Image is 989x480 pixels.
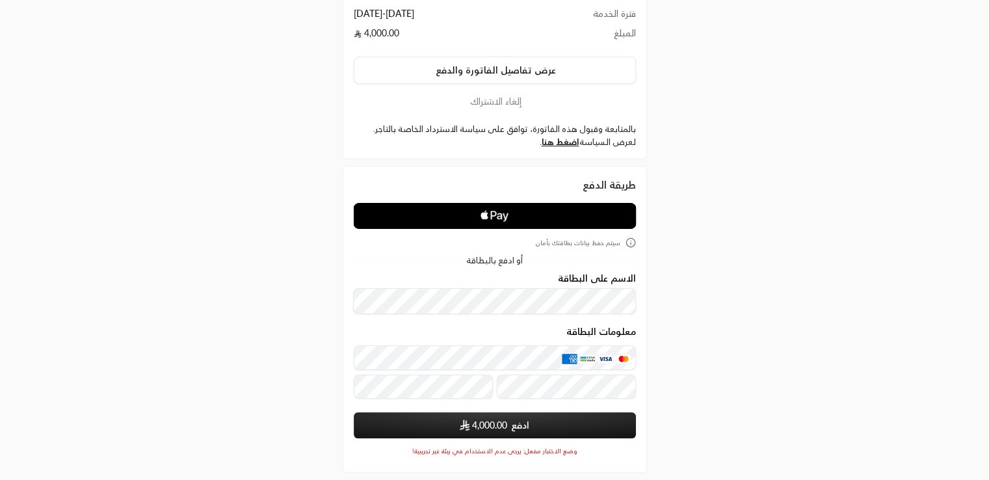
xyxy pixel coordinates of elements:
[354,94,636,109] button: إلغاء الاشتراك
[354,327,636,403] div: معلومات البطاقة
[616,354,631,364] img: MasterCard
[542,137,579,147] a: اضغط هنا
[598,354,613,364] img: Visa
[497,375,636,399] input: رمز التحقق CVC
[558,273,636,284] label: الاسم على البطاقة
[472,419,507,432] span: 4,000.00
[412,447,577,455] span: وضع الاختبار مفعل: يرجى عدم الاستخدام في بيئة غير تجريبية!
[536,239,620,247] span: سيتم حفظ بيانات بطاقتك بأمان
[579,354,595,364] img: MADA
[545,7,636,27] td: فترة الخدمة
[460,420,469,431] img: SAR
[354,327,636,337] legend: معلومات البطاقة
[354,412,636,438] button: ادفع SAR4,000.00
[354,7,545,27] td: [DATE] - [DATE]
[354,27,545,46] td: 4,000.00
[354,375,493,399] input: تاريخ الانتهاء
[354,57,636,84] button: عرض تفاصيل الفاتورة والدفع
[562,354,577,364] img: AMEX
[354,123,636,148] label: بالمتابعة وقبول هذه الفاتورة، توافق على سياسة الاسترداد الخاصة بالتاجر. لعرض السياسة .
[354,273,636,314] div: الاسم على البطاقة
[354,177,636,193] div: طريقة الدفع
[354,345,636,370] input: بطاقة ائتمانية
[466,256,523,265] span: أو ادفع بالبطاقة
[545,27,636,46] td: المبلغ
